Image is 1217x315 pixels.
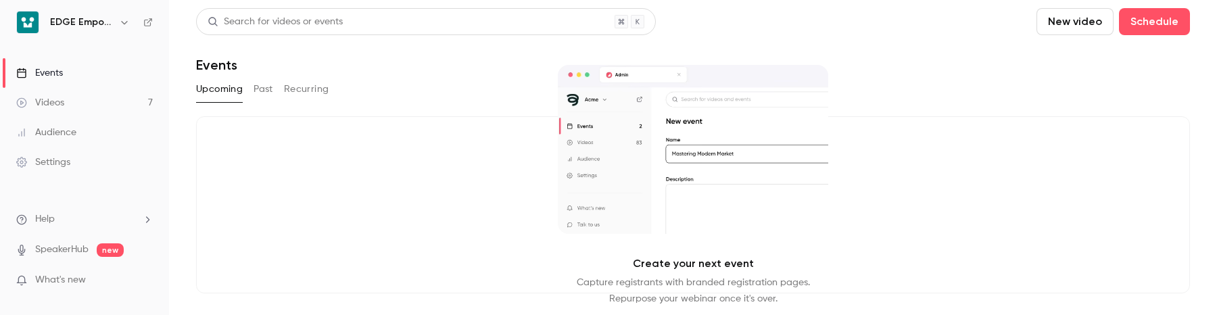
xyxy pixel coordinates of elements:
div: Settings [16,155,70,169]
button: Recurring [284,78,329,100]
li: help-dropdown-opener [16,212,153,226]
button: New video [1036,8,1114,35]
h6: EDGE Empower [50,16,114,29]
span: What's new [35,273,86,287]
div: Search for videos or events [208,15,343,29]
div: Videos [16,96,64,110]
button: Schedule [1119,8,1190,35]
h1: Events [196,57,237,73]
p: Capture registrants with branded registration pages. Repurpose your webinar once it's over. [577,274,810,307]
button: Past [254,78,273,100]
img: EDGE Empower [17,11,39,33]
div: Events [16,66,63,80]
p: Create your next event [633,256,754,272]
span: new [97,243,124,257]
div: Audience [16,126,76,139]
a: SpeakerHub [35,243,89,257]
button: Upcoming [196,78,243,100]
span: Help [35,212,55,226]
